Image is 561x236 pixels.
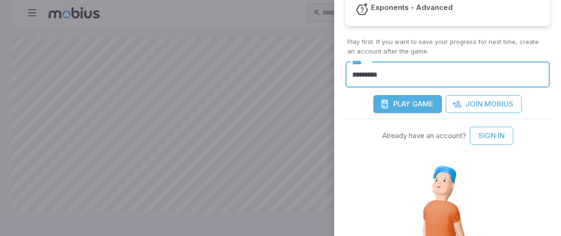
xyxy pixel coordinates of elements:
h6: Exponents - Advanced [371,2,453,13]
a: Join Mobius [446,95,522,113]
a: Sign In [470,127,513,145]
button: PlayGame [373,95,442,113]
p: Play first. If you want to save your progress for next time, create an account after the game. [347,37,548,56]
span: Play [393,99,410,109]
span: Game [412,99,433,109]
p: Already have an account? [382,131,466,141]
